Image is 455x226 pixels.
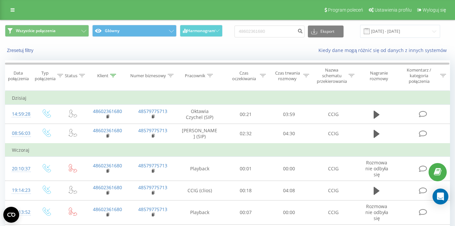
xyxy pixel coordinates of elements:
span: Wyloguj się [423,7,446,13]
td: Dzisiaj [5,91,450,105]
a: 48579775713 [138,162,167,169]
a: Kiedy dane mogą różnić się od danych z innych systemów [318,47,450,53]
td: Wczoraj [5,143,450,157]
span: Ustawienia profilu [375,7,412,13]
a: 48602361680 [93,108,122,114]
td: CCIG [311,181,356,200]
div: Typ połączenia [35,70,56,82]
td: 00:00 [268,200,311,225]
div: Klient [97,73,108,79]
a: 48602361680 [93,162,122,169]
a: 48602361680 [93,184,122,191]
td: Playback [175,156,224,181]
a: 48602361680 [93,127,122,134]
td: 02:32 [224,124,267,143]
div: 08:56:03 [12,127,26,140]
td: CCIG [311,156,356,181]
td: 00:07 [224,200,267,225]
a: 48579775713 [138,108,167,114]
button: Wszystkie połączenia [5,25,89,37]
div: Komentarz / kategoria połączenia [400,67,438,84]
div: Numer biznesowy [130,73,166,79]
div: Czas oczekiwania [230,70,258,82]
td: CCIG (clios) [175,181,224,200]
div: Nagranie rozmowy [362,70,396,82]
td: [PERSON_NAME] (SIP) [175,124,224,143]
input: Wyszukiwanie według numeru [234,26,305,37]
button: Zresetuj filtry [5,47,37,53]
div: Open Intercom Messenger [433,189,448,204]
span: Program poleceń [328,7,363,13]
div: 14:59:28 [12,108,26,121]
button: Open CMP widget [3,207,19,223]
span: Wszystkie połączenia [16,28,56,33]
td: 04:30 [268,124,311,143]
button: Główny [92,25,176,37]
span: Rozmowa nie odbyła się [365,159,388,178]
td: CCIG [311,200,356,225]
a: 48579775713 [138,127,167,134]
div: Nazwa schematu przekierowania [317,67,347,84]
td: CCIG [311,124,356,143]
td: 00:00 [268,156,311,181]
button: Harmonogram [180,25,223,37]
td: 04:08 [268,181,311,200]
td: 00:18 [224,181,267,200]
a: 48579775713 [138,184,167,191]
td: Oktawia Czychel (SIP) [175,105,224,124]
td: 00:01 [224,156,267,181]
div: 20:10:37 [12,162,26,175]
td: Playback [175,200,224,225]
td: 00:21 [224,105,267,124]
td: CCIG [311,105,356,124]
a: 48602361680 [93,206,122,212]
div: Czas trwania rozmowy [273,70,302,82]
div: Status [65,73,77,79]
span: Rozmowa nie odbyła się [365,203,388,221]
a: 48579775713 [138,206,167,212]
div: 19:14:23 [12,184,26,197]
div: Pracownik [185,73,205,79]
button: Eksport [308,26,344,37]
span: Harmonogram [187,28,215,33]
div: 19:13:52 [12,206,26,219]
div: Data połączenia [5,70,31,82]
td: 03:59 [268,105,311,124]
